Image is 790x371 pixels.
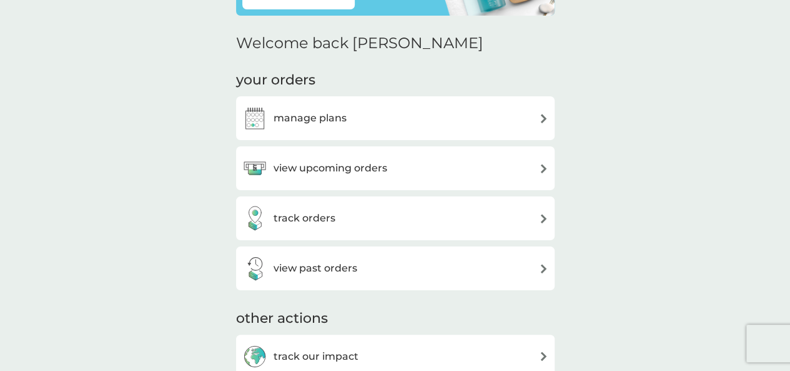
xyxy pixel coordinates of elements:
h3: manage plans [274,110,347,126]
h3: your orders [236,71,315,90]
h2: Welcome back [PERSON_NAME] [236,34,483,53]
h3: view upcoming orders [274,160,387,176]
img: arrow right [539,114,548,123]
img: arrow right [539,264,548,273]
img: arrow right [539,214,548,223]
h3: view past orders [274,260,357,277]
img: arrow right [539,352,548,361]
h3: track orders [274,210,335,226]
h3: other actions [236,309,328,328]
h3: track our impact [274,348,358,365]
img: arrow right [539,164,548,173]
